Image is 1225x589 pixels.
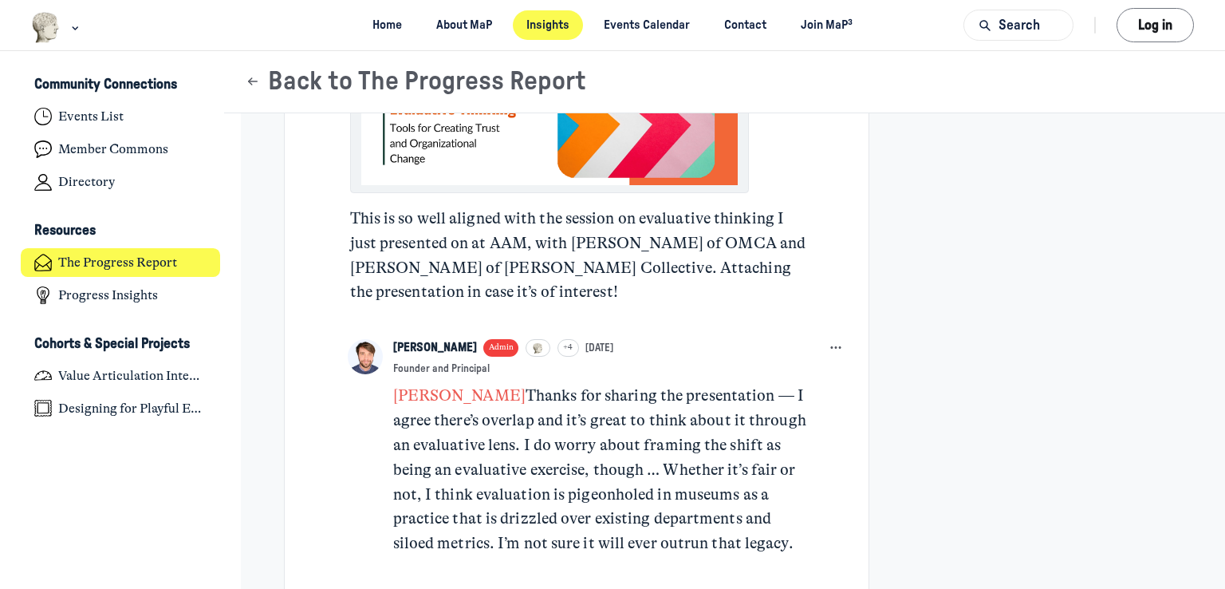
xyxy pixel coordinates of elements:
[393,386,526,405] span: View user profile
[563,342,573,354] span: +4
[21,281,221,310] a: Progress Insights
[58,174,115,190] h4: Directory
[393,384,810,556] p: Thanks for sharing the presentation — I agree there’s overlap and it’s great to think about it th...
[58,401,207,417] h4: Designing for Playful Engagement
[58,287,158,303] h4: Progress Insights
[963,10,1073,41] button: Search
[31,10,83,45] button: Museums as Progress logo
[787,10,867,40] a: Join MaP³
[590,10,704,40] a: Events Calendar
[34,223,96,239] h3: Resources
[21,248,221,278] a: The Progress Report
[21,168,221,197] a: Directory
[1117,8,1194,42] button: Log in
[245,66,586,97] button: Back to The Progress Report
[31,12,61,43] img: Museums as Progress logo
[358,10,416,40] a: Home
[58,255,177,271] h4: The Progress Report
[21,72,221,99] button: Community ConnectionsCollapse space
[34,77,177,93] h3: Community Connections
[21,393,221,423] a: Designing for Playful Engagement
[393,339,477,357] a: View user profile
[21,361,221,390] a: Value Articulation Intensive (Cultural Leadership Lab)
[393,362,490,376] span: Founder and Principal
[423,10,506,40] a: About MaP
[348,339,382,374] a: View user profile
[393,362,497,376] button: Founder and Principal
[224,51,1225,113] header: Page Header
[513,10,584,40] a: Insights
[350,207,810,305] p: This is so well aligned with the session on evaluative thinking I just presented on at AAM, with ...
[21,102,221,132] a: Events List
[489,342,514,354] span: Admin
[58,141,168,157] h4: Member Commons
[21,135,221,164] a: Member Commons
[58,368,207,384] h4: Value Articulation Intensive (Cultural Leadership Lab)
[824,336,848,360] button: Comment actions
[34,336,190,353] h3: Cohorts & Special Projects
[585,342,613,355] a: [DATE]
[21,218,221,245] button: ResourcesCollapse space
[21,330,221,358] button: Cohorts & Special ProjectsCollapse space
[711,10,781,40] a: Contact
[58,109,124,125] h4: Events List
